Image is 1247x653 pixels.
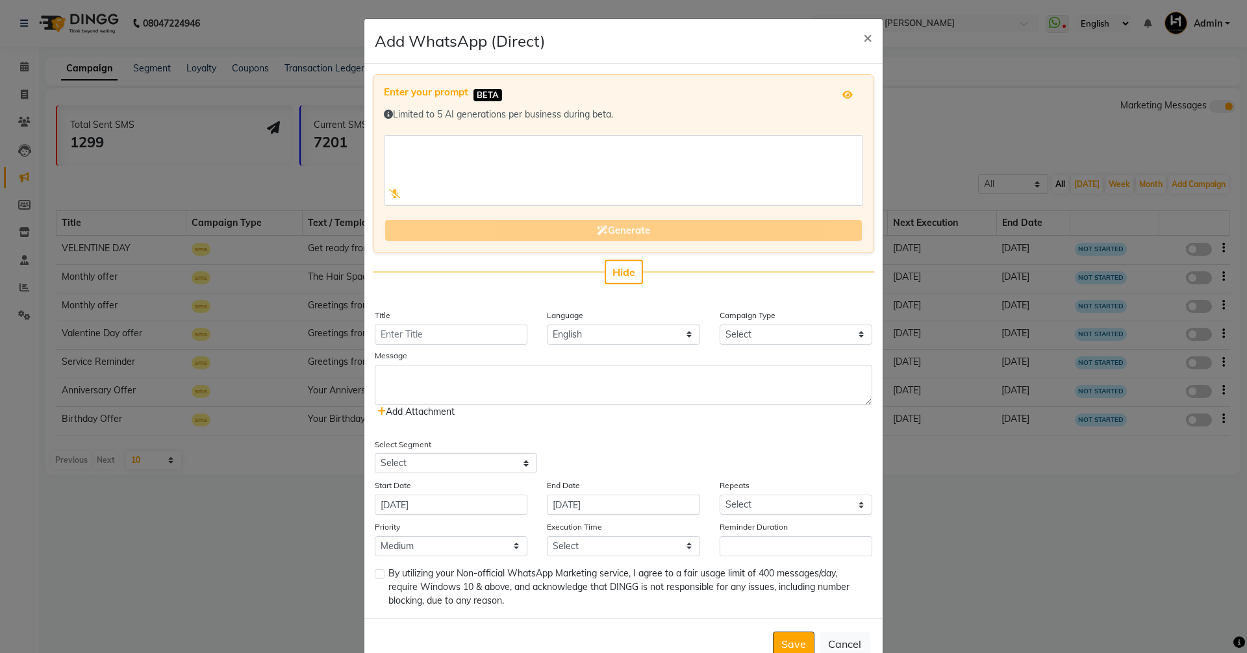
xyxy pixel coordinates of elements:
[720,480,749,491] label: Repeats
[375,350,407,362] label: Message
[384,108,863,121] div: Limited to 5 AI generations per business during beta.
[384,85,468,100] label: Enter your prompt
[375,325,527,345] input: Enter Title
[863,27,872,47] span: ×
[375,310,390,321] label: Title
[375,439,431,450] label: Select Segment
[853,19,883,55] button: Close
[547,521,602,533] label: Execution Time
[375,480,411,491] label: Start Date
[473,89,502,101] span: BETA
[377,406,455,417] span: Add Attachment
[375,29,546,53] h4: Add WhatsApp (Direct)
[375,521,400,533] label: Priority
[720,310,775,321] label: Campaign Type
[612,265,635,278] span: Hide
[720,521,788,533] label: Reminder Duration
[547,480,580,491] label: End Date
[388,567,862,608] span: By utilizing your Non-official WhatsApp Marketing service, I agree to a fair usage limit of 400 m...
[605,260,643,284] button: Hide
[547,310,583,321] label: Language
